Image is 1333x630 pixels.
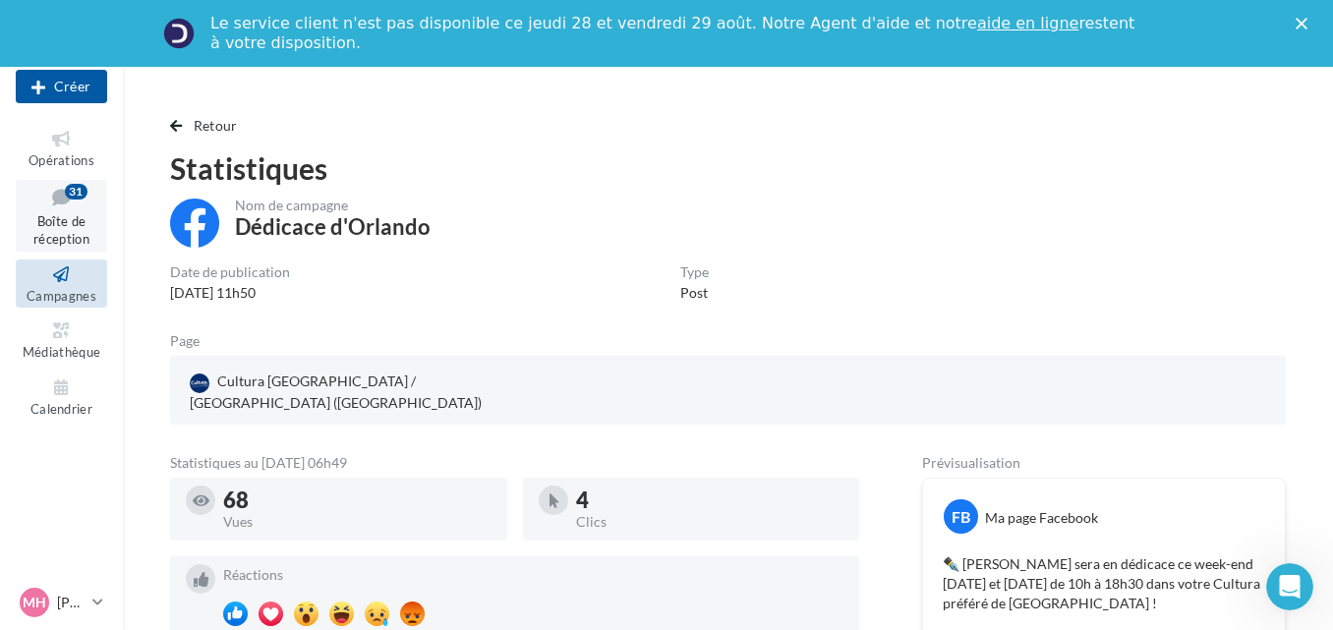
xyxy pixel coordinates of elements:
[235,216,431,238] div: Dédicace d'Orlando
[170,456,859,470] div: Statistiques au [DATE] 06h49
[16,259,107,308] a: Campagnes
[65,184,87,200] div: 31
[33,213,89,248] span: Boîte de réception
[194,117,238,134] span: Retour
[985,508,1098,528] div: Ma page Facebook
[29,152,94,168] span: Opérations
[16,70,107,103] button: Créer
[23,593,46,612] span: MH
[223,515,492,529] div: Vues
[16,180,107,252] a: Boîte de réception31
[27,288,96,304] span: Campagnes
[170,153,1286,183] div: Statistiques
[223,489,492,511] div: 68
[163,18,195,49] img: Profile image for Service-Client
[223,568,843,582] div: Réactions
[680,283,709,303] div: Post
[944,499,978,534] div: FB
[170,114,246,138] button: Retour
[16,584,107,621] a: MH [PERSON_NAME]
[16,372,107,421] a: Calendrier
[210,14,1138,53] div: Le service client n'est pas disponible ce jeudi 28 et vendredi 29 août. Notre Agent d'aide et not...
[57,593,85,612] p: [PERSON_NAME]
[1296,18,1315,29] div: Fermer
[576,515,844,529] div: Clics
[170,334,215,348] div: Page
[16,315,107,364] a: Médiathèque
[977,14,1078,32] a: aide en ligne
[576,489,844,511] div: 4
[680,265,709,279] div: Type
[1266,563,1313,610] iframe: Intercom live chat
[16,70,107,103] div: Nouvelle campagne
[170,283,290,303] div: [DATE] 11h50
[235,199,431,212] div: Nom de campagne
[186,368,548,417] a: Cultura [GEOGRAPHIC_DATA] / [GEOGRAPHIC_DATA] ([GEOGRAPHIC_DATA])
[30,401,92,417] span: Calendrier
[23,344,101,360] span: Médiathèque
[16,124,107,172] a: Opérations
[170,265,290,279] div: Date de publication
[922,456,1286,470] div: Prévisualisation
